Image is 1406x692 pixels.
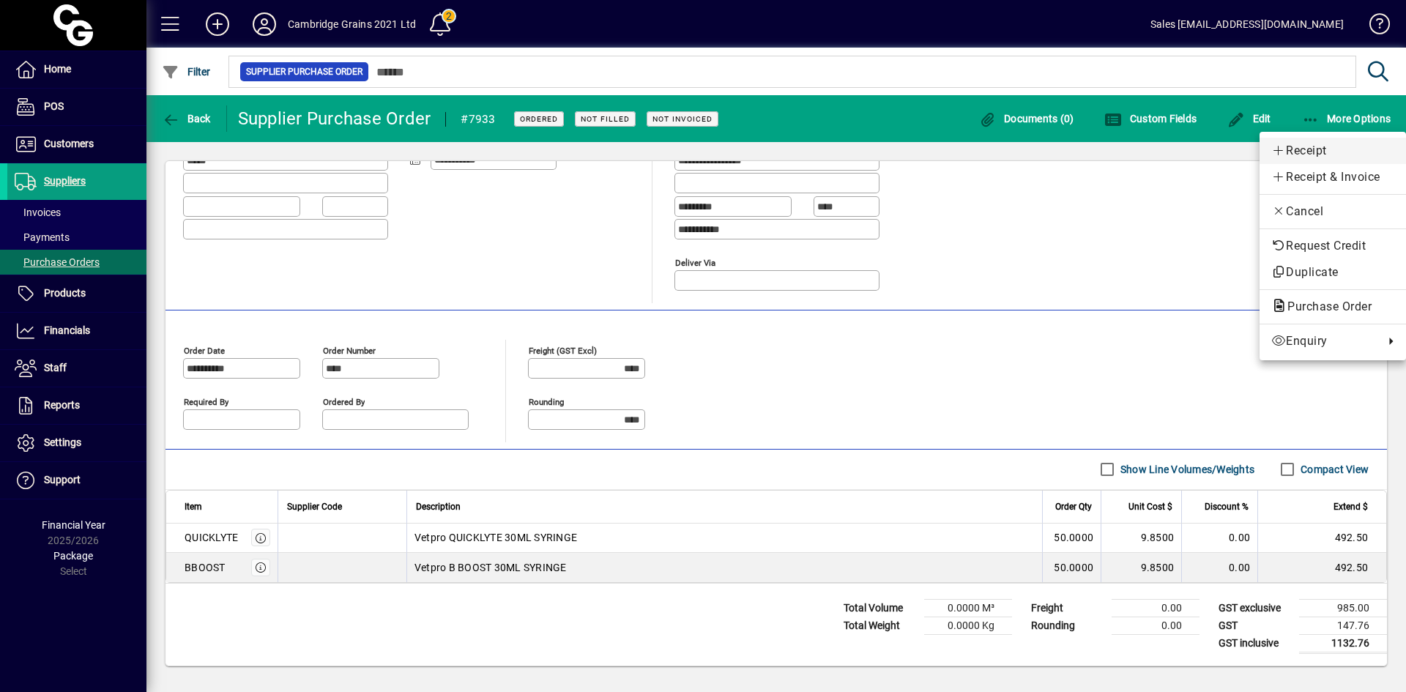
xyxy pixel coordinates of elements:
span: Receipt [1271,142,1394,160]
span: Receipt & Invoice [1271,168,1394,186]
span: Purchase Order [1271,300,1379,313]
span: Request Credit [1271,237,1394,255]
span: Enquiry [1271,332,1377,350]
span: Cancel [1271,203,1394,220]
span: Duplicate [1271,264,1394,281]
